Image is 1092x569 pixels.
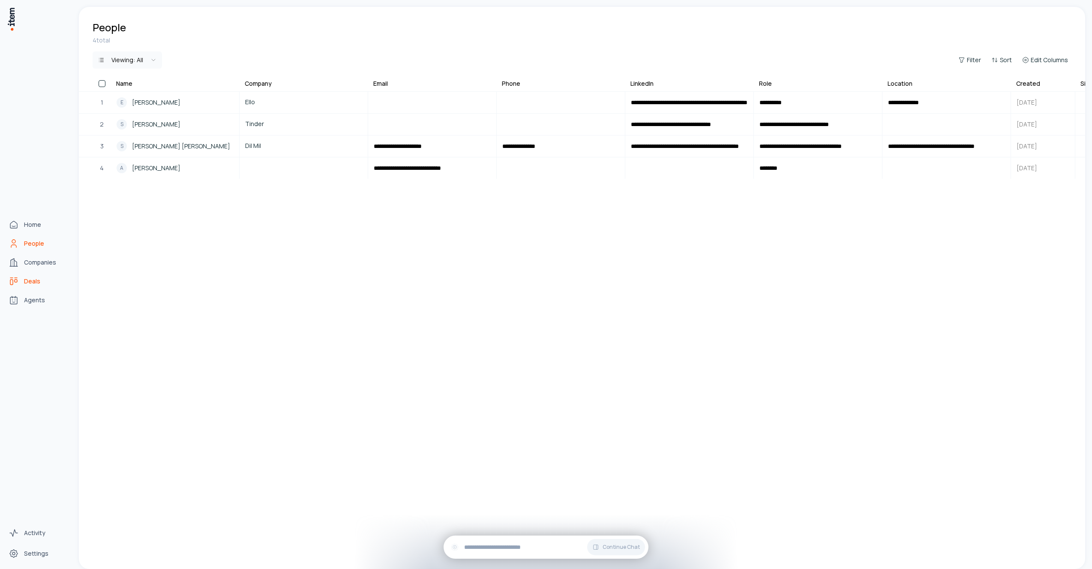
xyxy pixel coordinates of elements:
a: Settings [5,545,70,562]
span: 4 [100,163,104,173]
div: S [117,141,127,151]
div: Location [888,79,912,88]
span: Activity [24,529,45,537]
span: Home [24,220,41,229]
span: [PERSON_NAME] [132,120,180,129]
button: Edit Columns [1019,54,1071,66]
span: Settings [24,549,48,558]
div: S [117,119,127,129]
a: S[PERSON_NAME] [111,114,239,135]
span: Agents [24,296,45,304]
div: Name [116,79,132,88]
span: 2 [100,120,104,129]
a: E[PERSON_NAME] [111,92,239,113]
div: Viewing: [111,56,143,64]
span: Sort [1000,56,1012,64]
button: Continue Chat [587,539,645,555]
div: Created [1016,79,1040,88]
div: Role [759,79,772,88]
a: Activity [5,524,70,542]
a: Home [5,216,70,233]
a: A[PERSON_NAME] [111,158,239,178]
a: Ello [240,92,367,113]
span: Deals [24,277,40,286]
span: [PERSON_NAME] [PERSON_NAME] [132,141,230,151]
span: Continue Chat [603,544,640,551]
a: Tinder [240,114,367,135]
div: Phone [502,79,520,88]
span: Filter [967,56,981,64]
span: Edit Columns [1031,56,1068,64]
span: Tinder [245,119,362,129]
span: 1 [101,98,103,107]
button: Sort [988,54,1015,66]
img: Item Brain Logo [7,7,15,31]
div: Email [373,79,388,88]
span: 3 [100,141,104,151]
span: Companies [24,258,56,267]
div: A [117,163,127,173]
a: People [5,235,70,252]
span: [PERSON_NAME] [132,163,180,173]
div: LinkedIn [630,79,654,88]
span: People [24,239,44,248]
div: E [117,97,127,108]
a: S[PERSON_NAME] [PERSON_NAME] [111,136,239,157]
a: Companies [5,254,70,271]
div: 4 total [93,36,1071,45]
h1: People [93,21,126,34]
a: Deals [5,273,70,290]
a: Agents [5,292,70,309]
span: Ello [245,97,362,107]
div: Company [245,79,272,88]
a: Dil Mil [240,136,367,157]
span: Dil Mil [245,141,362,151]
div: Continue Chat [444,536,648,559]
button: Filter [955,54,984,66]
span: [PERSON_NAME] [132,98,180,107]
